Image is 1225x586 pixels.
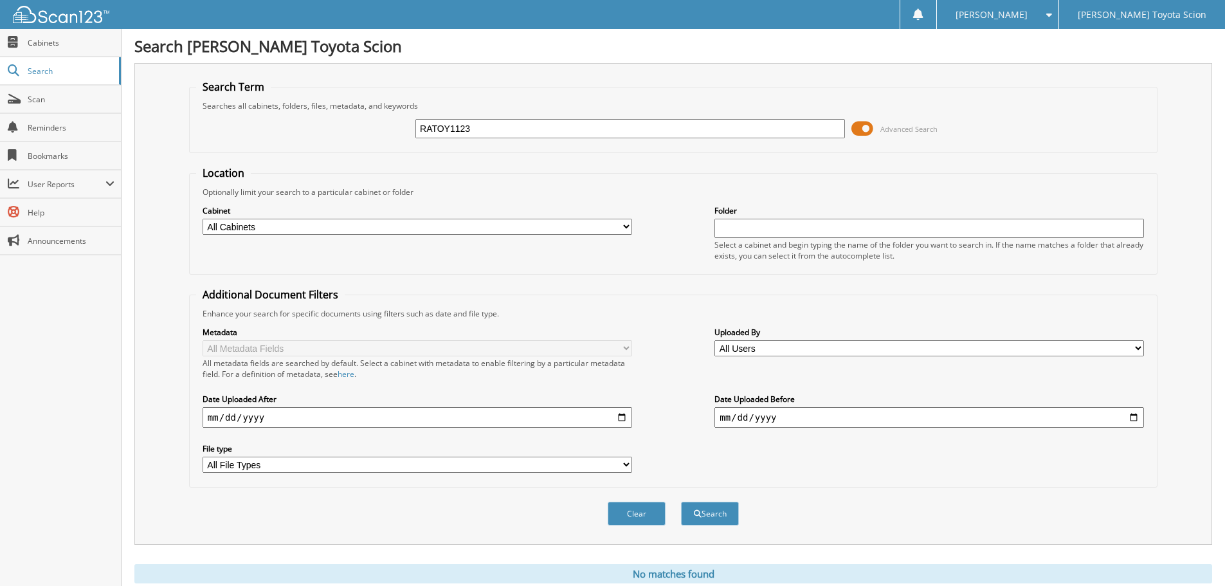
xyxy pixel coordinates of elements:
[28,122,114,133] span: Reminders
[13,6,109,23] img: scan123-logo-white.svg
[714,239,1144,261] div: Select a cabinet and begin typing the name of the folder you want to search in. If the name match...
[196,288,345,302] legend: Additional Document Filters
[28,66,113,77] span: Search
[608,502,666,526] button: Clear
[203,358,632,380] div: All metadata fields are searched by default. Select a cabinet with metadata to enable filtering b...
[196,166,251,180] legend: Location
[196,308,1150,319] div: Enhance your search for specific documents using filters such as date and file type.
[338,369,354,380] a: here
[196,187,1150,197] div: Optionally limit your search to a particular cabinet or folder
[28,94,114,105] span: Scan
[203,443,632,454] label: File type
[134,35,1212,57] h1: Search [PERSON_NAME] Toyota Scion
[1078,11,1206,19] span: [PERSON_NAME] Toyota Scion
[714,327,1144,338] label: Uploaded By
[880,124,938,134] span: Advanced Search
[681,502,739,526] button: Search
[203,205,632,216] label: Cabinet
[196,100,1150,111] div: Searches all cabinets, folders, files, metadata, and keywords
[203,394,632,405] label: Date Uploaded After
[203,407,632,428] input: start
[714,394,1144,405] label: Date Uploaded Before
[28,235,114,246] span: Announcements
[956,11,1028,19] span: [PERSON_NAME]
[134,564,1212,583] div: No matches found
[196,80,271,94] legend: Search Term
[28,37,114,48] span: Cabinets
[28,179,105,190] span: User Reports
[28,151,114,161] span: Bookmarks
[203,327,632,338] label: Metadata
[714,205,1144,216] label: Folder
[28,207,114,218] span: Help
[714,407,1144,428] input: end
